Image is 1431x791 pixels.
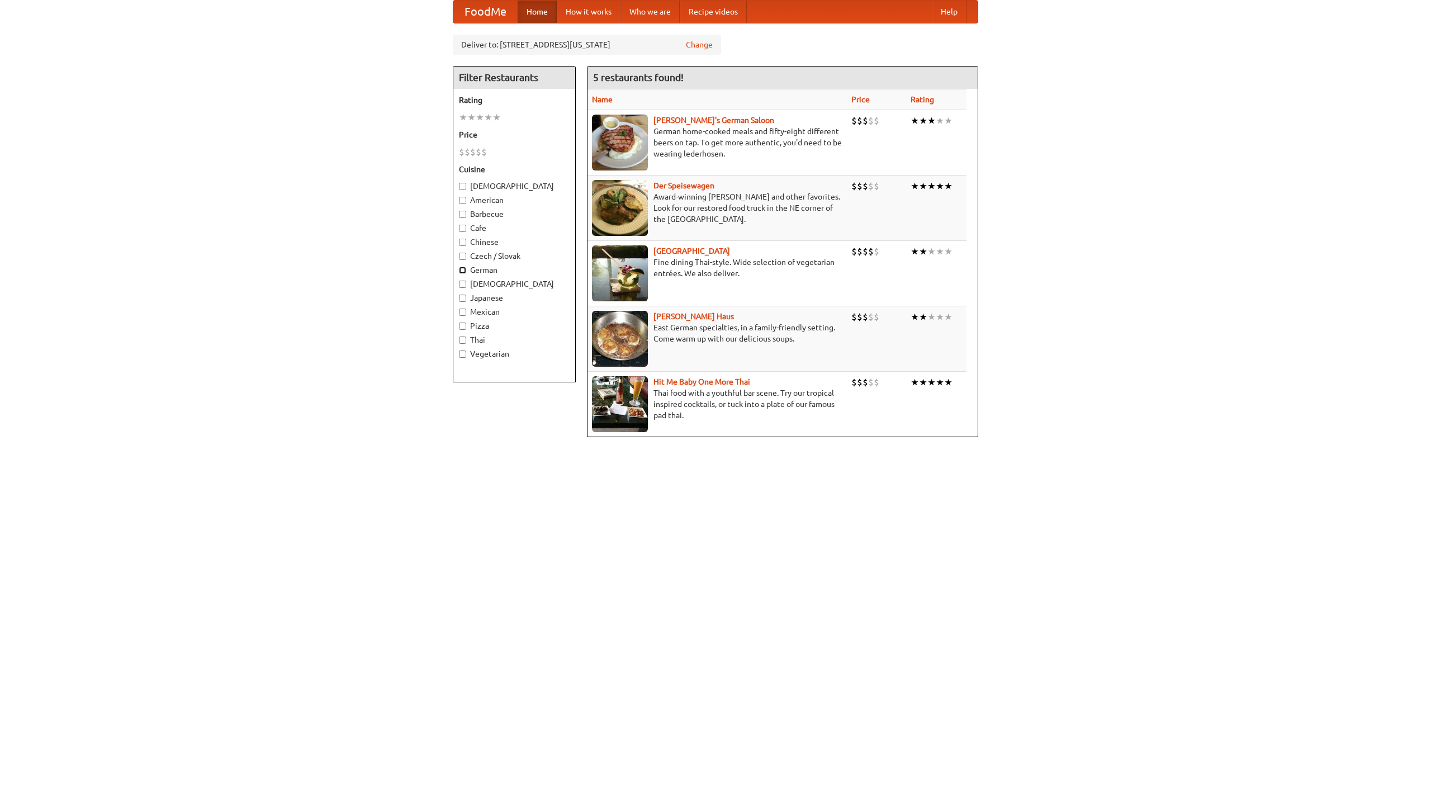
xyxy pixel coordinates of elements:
a: Help [932,1,966,23]
li: ★ [911,376,919,389]
input: German [459,267,466,274]
li: $ [470,146,476,158]
img: babythai.jpg [592,376,648,432]
li: $ [851,115,857,127]
label: Chinese [459,236,570,248]
label: Vegetarian [459,348,570,359]
p: Award-winning [PERSON_NAME] and other favorites. Look for our restored food truck in the NE corne... [592,191,842,225]
a: Home [518,1,557,23]
li: ★ [927,245,936,258]
li: ★ [919,376,927,389]
li: ★ [936,115,944,127]
ng-pluralize: 5 restaurants found! [593,72,684,83]
li: $ [868,180,874,192]
li: $ [857,311,863,323]
li: $ [459,146,465,158]
h5: Rating [459,94,570,106]
h5: Cuisine [459,164,570,175]
li: $ [851,180,857,192]
a: Der Speisewagen [653,181,714,190]
li: ★ [927,180,936,192]
a: Rating [911,95,934,104]
li: ★ [936,180,944,192]
li: $ [874,376,879,389]
input: Chinese [459,239,466,246]
input: [DEMOGRAPHIC_DATA] [459,281,466,288]
a: [PERSON_NAME] Haus [653,312,734,321]
input: Vegetarian [459,350,466,358]
li: ★ [911,311,919,323]
input: Barbecue [459,211,466,218]
li: $ [874,245,879,258]
li: $ [863,115,868,127]
li: $ [851,311,857,323]
li: ★ [936,245,944,258]
li: ★ [919,115,927,127]
a: Who we are [620,1,680,23]
li: ★ [484,111,492,124]
li: ★ [927,115,936,127]
a: [PERSON_NAME]'s German Saloon [653,116,774,125]
input: Mexican [459,309,466,316]
label: Japanese [459,292,570,304]
li: ★ [919,245,927,258]
li: $ [851,245,857,258]
li: $ [868,245,874,258]
li: $ [857,245,863,258]
li: $ [868,115,874,127]
li: $ [874,115,879,127]
label: [DEMOGRAPHIC_DATA] [459,181,570,192]
label: [DEMOGRAPHIC_DATA] [459,278,570,290]
li: $ [851,376,857,389]
li: $ [863,245,868,258]
a: Recipe videos [680,1,747,23]
li: $ [868,376,874,389]
li: ★ [492,111,501,124]
input: Thai [459,337,466,344]
li: $ [481,146,487,158]
label: Cafe [459,222,570,234]
li: $ [476,146,481,158]
p: East German specialties, in a family-friendly setting. Come warm up with our delicious soups. [592,322,842,344]
h5: Price [459,129,570,140]
a: Price [851,95,870,104]
li: ★ [927,376,936,389]
input: Japanese [459,295,466,302]
label: German [459,264,570,276]
label: Barbecue [459,209,570,220]
li: $ [863,311,868,323]
a: [GEOGRAPHIC_DATA] [653,247,730,255]
label: Mexican [459,306,570,318]
li: ★ [944,180,953,192]
input: Cafe [459,225,466,232]
h4: Filter Restaurants [453,67,575,89]
li: ★ [944,311,953,323]
img: kohlhaus.jpg [592,311,648,367]
li: ★ [459,111,467,124]
li: $ [868,311,874,323]
input: [DEMOGRAPHIC_DATA] [459,183,466,190]
li: $ [874,311,879,323]
li: ★ [919,180,927,192]
li: $ [465,146,470,158]
input: Czech / Slovak [459,253,466,260]
li: ★ [919,311,927,323]
a: Name [592,95,613,104]
li: ★ [944,245,953,258]
label: Czech / Slovak [459,250,570,262]
li: ★ [911,115,919,127]
input: American [459,197,466,204]
img: esthers.jpg [592,115,648,170]
li: ★ [476,111,484,124]
li: ★ [944,376,953,389]
li: ★ [911,245,919,258]
li: $ [863,180,868,192]
p: German home-cooked meals and fifty-eight different beers on tap. To get more authentic, you'd nee... [592,126,842,159]
p: Fine dining Thai-style. Wide selection of vegetarian entrées. We also deliver. [592,257,842,279]
a: Hit Me Baby One More Thai [653,377,750,386]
